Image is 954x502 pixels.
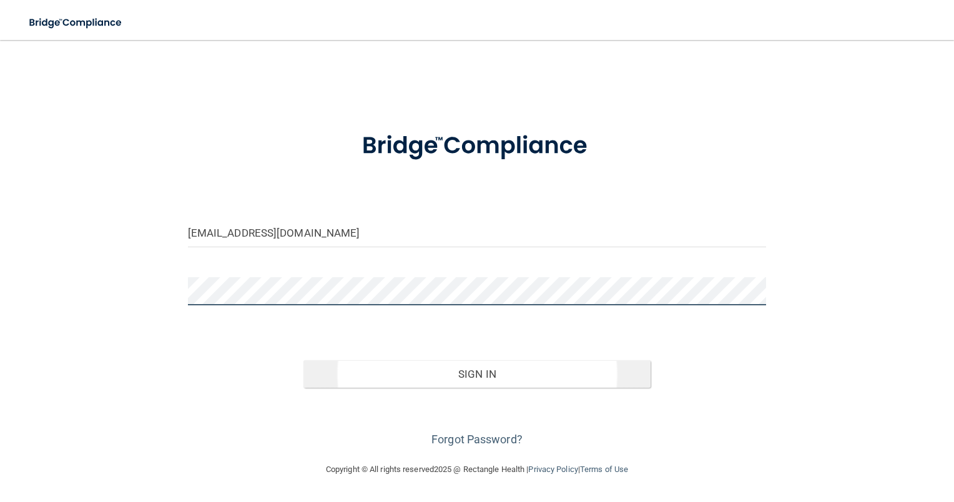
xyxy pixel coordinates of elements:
a: Forgot Password? [431,433,523,446]
a: Terms of Use [580,465,628,474]
iframe: Drift Widget Chat Controller [739,414,939,463]
a: Privacy Policy [528,465,578,474]
img: bridge_compliance_login_screen.278c3ca4.svg [337,115,617,177]
div: Copyright © All rights reserved 2025 @ Rectangle Health | | [249,450,705,490]
img: bridge_compliance_login_screen.278c3ca4.svg [19,10,134,36]
input: Email [188,219,767,247]
button: Sign In [303,360,651,388]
